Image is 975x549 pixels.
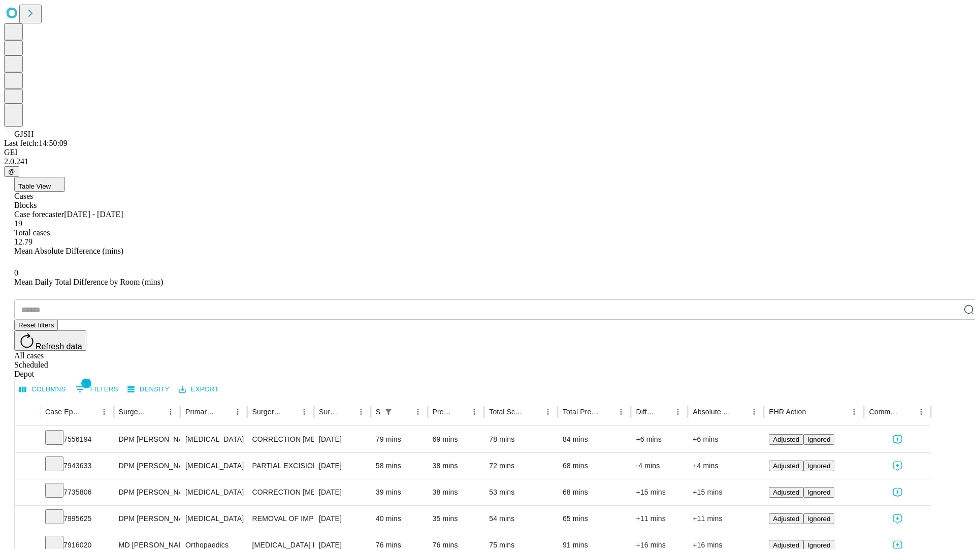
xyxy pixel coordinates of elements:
[45,453,109,479] div: 7943633
[185,453,242,479] div: [MEDICAL_DATA]
[176,382,221,398] button: Export
[119,506,175,532] div: DPM [PERSON_NAME] [PERSON_NAME]
[563,426,626,452] div: 84 mins
[693,408,732,416] div: Absolute Difference
[4,166,19,177] button: @
[773,541,799,549] span: Adjusted
[319,479,366,505] div: [DATE]
[489,453,552,479] div: 72 mins
[45,426,109,452] div: 7556194
[773,489,799,496] span: Adjusted
[18,321,54,329] span: Reset filters
[97,405,111,419] button: Menu
[657,405,671,419] button: Sort
[769,434,803,445] button: Adjusted
[869,408,898,416] div: Comments
[45,408,82,416] div: Case Epic Id
[185,408,215,416] div: Primary Service
[600,405,614,419] button: Sort
[636,479,682,505] div: +15 mins
[231,405,245,419] button: Menu
[8,168,15,175] span: @
[20,457,35,475] button: Expand
[803,461,834,471] button: Ignored
[807,515,830,523] span: Ignored
[433,426,479,452] div: 69 mins
[319,453,366,479] div: [DATE]
[397,405,411,419] button: Sort
[541,405,555,419] button: Menu
[563,479,626,505] div: 68 mins
[119,479,175,505] div: DPM [PERSON_NAME] [PERSON_NAME]
[319,408,339,416] div: Surgery Date
[36,342,82,351] span: Refresh data
[14,247,123,255] span: Mean Absolute Difference (mins)
[803,434,834,445] button: Ignored
[14,278,163,286] span: Mean Daily Total Difference by Room (mins)
[807,405,821,419] button: Sort
[747,405,761,419] button: Menu
[467,405,481,419] button: Menu
[433,453,479,479] div: 38 mins
[14,237,32,246] span: 12.79
[807,436,830,443] span: Ignored
[381,405,396,419] button: Show filters
[119,426,175,452] div: DPM [PERSON_NAME] [PERSON_NAME]
[803,487,834,498] button: Ignored
[14,130,34,138] span: GJSH
[14,320,58,330] button: Reset filters
[14,210,64,219] span: Case forecaster
[17,382,69,398] button: Select columns
[693,479,759,505] div: +15 mins
[83,405,97,419] button: Sort
[773,462,799,470] span: Adjusted
[376,506,422,532] div: 40 mins
[14,219,22,228] span: 19
[636,408,656,416] div: Difference
[433,408,452,416] div: Predicted In Room Duration
[18,182,51,190] span: Table View
[20,484,35,502] button: Expand
[376,426,422,452] div: 79 mins
[125,382,172,398] button: Density
[914,405,928,419] button: Menu
[149,405,164,419] button: Sort
[769,408,806,416] div: EHR Action
[119,453,175,479] div: DPM [PERSON_NAME] [PERSON_NAME]
[376,453,422,479] div: 58 mins
[563,506,626,532] div: 65 mins
[803,513,834,524] button: Ignored
[489,426,552,452] div: 78 mins
[14,228,50,237] span: Total cases
[807,462,830,470] span: Ignored
[527,405,541,419] button: Sort
[489,479,552,505] div: 53 mins
[900,405,914,419] button: Sort
[185,479,242,505] div: [MEDICAL_DATA]
[636,426,682,452] div: +6 mins
[733,405,747,419] button: Sort
[45,479,109,505] div: 7735806
[614,405,628,419] button: Menu
[252,453,309,479] div: PARTIAL EXCISION PHALANX OF TOE
[216,405,231,419] button: Sort
[73,381,121,398] button: Show filters
[14,330,86,351] button: Refresh data
[563,453,626,479] div: 68 mins
[489,506,552,532] div: 54 mins
[185,506,242,532] div: [MEDICAL_DATA]
[769,513,803,524] button: Adjusted
[252,426,309,452] div: CORRECTION [MEDICAL_DATA], DOUBLE [MEDICAL_DATA]
[807,489,830,496] span: Ignored
[381,405,396,419] div: 1 active filter
[489,408,526,416] div: Total Scheduled Duration
[14,177,65,192] button: Table View
[693,453,759,479] div: +4 mins
[769,461,803,471] button: Adjusted
[773,515,799,523] span: Adjusted
[693,506,759,532] div: +11 mins
[252,479,309,505] div: CORRECTION [MEDICAL_DATA]
[4,157,971,166] div: 2.0.241
[453,405,467,419] button: Sort
[671,405,685,419] button: Menu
